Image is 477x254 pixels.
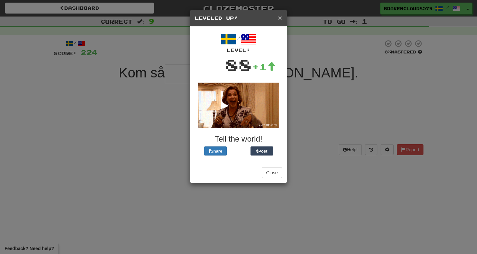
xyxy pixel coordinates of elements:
img: lucille-bluth-8f3fd88a9e1d39ebd4dcae2a3c7398930b7aef404e756e0a294bf35c6fedb1b1.gif [198,83,279,128]
button: Close [262,167,282,178]
div: 88 [225,53,252,76]
span: × [278,14,282,21]
h5: Leveled Up! [195,15,282,21]
div: +1 [252,60,276,73]
button: Share [204,146,227,156]
h3: Tell the world! [195,135,282,143]
button: Close [278,14,282,21]
iframe: X Post Button [227,146,251,156]
div: Level: [195,47,282,53]
div: / [195,31,282,53]
button: Post [251,146,273,156]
